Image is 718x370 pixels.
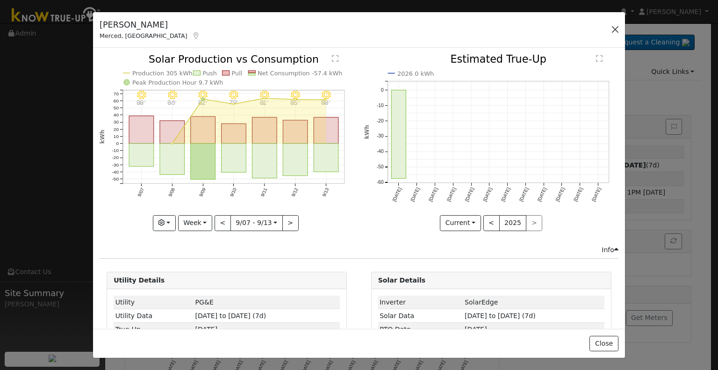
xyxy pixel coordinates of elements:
[258,70,343,77] text: Net Consumption -57.4 kWh
[591,187,602,203] text: [DATE]
[100,19,200,31] h5: [PERSON_NAME]
[112,176,119,181] text: -50
[282,215,299,231] button: >
[195,298,214,306] span: ID: 17266383, authorized: 09/09/25
[602,245,618,255] div: Info
[252,117,277,144] rect: onclick=""
[378,276,425,284] strong: Solar Details
[164,100,180,105] p: 86°
[554,187,566,203] text: [DATE]
[500,187,511,203] text: [DATE]
[114,120,119,125] text: 30
[192,32,201,39] a: Map
[332,55,338,62] text: 
[114,105,119,110] text: 50
[381,87,383,93] text: 0
[133,100,150,105] p: 88°
[229,187,237,198] text: 9/10
[482,187,493,203] text: [DATE]
[376,118,383,123] text: -20
[194,323,340,336] td: [DATE]
[291,91,300,100] i: 9/12 - Clear
[260,91,269,100] i: 9/11 - MostlyClear
[195,100,211,105] p: 82°
[229,91,238,100] i: 9/10 - MostlyClear
[203,70,217,77] text: Push
[160,121,185,144] rect: onclick=""
[283,144,308,176] rect: onclick=""
[178,215,212,231] button: Week
[114,296,194,309] td: Utility
[100,32,187,39] span: Merced, [GEOGRAPHIC_DATA]
[112,155,119,160] text: -20
[222,144,246,173] rect: onclick=""
[287,100,304,105] p: 85°
[322,91,331,100] i: 9/13 - Clear
[465,298,498,306] span: ID: 4717805, authorized: 09/09/25
[294,99,296,101] circle: onclick=""
[132,79,223,86] text: Peak Production Hour 9.7 kWh
[232,70,243,77] text: Pull
[233,103,235,105] circle: onclick=""
[168,91,177,100] i: 9/08 - Clear
[409,187,421,203] text: [DATE]
[198,187,207,198] text: 9/09
[378,296,463,309] td: Inverter
[171,143,173,145] circle: onclick=""
[114,134,119,139] text: 10
[222,124,246,144] rect: onclick=""
[99,130,106,144] text: kWh
[160,144,185,175] rect: onclick=""
[129,116,154,144] rect: onclick=""
[376,165,383,170] text: -50
[446,187,457,203] text: [DATE]
[215,215,231,231] button: <
[149,53,319,65] text: Solar Production vs Consumption
[483,215,500,231] button: <
[291,187,299,198] text: 9/12
[112,169,119,174] text: -40
[114,323,194,336] td: True-Up
[201,98,204,101] circle: onclick=""
[114,91,119,96] text: 70
[322,187,330,198] text: 9/13
[114,113,119,118] text: 40
[314,144,339,172] rect: onclick=""
[364,125,370,139] text: kWh
[537,187,548,203] text: [DATE]
[114,309,194,323] td: Utility Data
[260,187,268,198] text: 9/11
[428,187,439,203] text: [DATE]
[589,336,618,352] button: Close
[518,187,530,203] text: [DATE]
[114,276,165,284] strong: Utility Details
[378,309,463,323] td: Solar Data
[376,134,383,139] text: -30
[226,100,242,105] p: 79°
[376,103,383,108] text: -10
[378,323,463,336] td: PTO Date
[283,120,308,144] rect: onclick=""
[230,215,283,231] button: 9/07 - 9/13
[464,187,475,203] text: [DATE]
[167,187,176,198] text: 9/08
[318,100,334,105] p: 88°
[391,187,402,203] text: [DATE]
[137,91,146,100] i: 9/07 - Clear
[264,97,266,99] circle: onclick=""
[116,141,119,146] text: 0
[114,127,119,132] text: 20
[191,144,215,180] rect: onclick=""
[129,144,154,167] rect: onclick=""
[191,117,215,144] rect: onclick=""
[596,55,603,63] text: 
[391,90,406,179] rect: onclick=""
[199,91,208,100] i: 9/09 - MostlyClear
[132,70,193,77] text: Production 305 kWh
[440,215,481,231] button: Current
[112,148,119,153] text: -10
[314,117,339,144] rect: onclick=""
[376,149,383,154] text: -40
[573,187,584,203] text: [DATE]
[465,326,487,333] span: [DATE]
